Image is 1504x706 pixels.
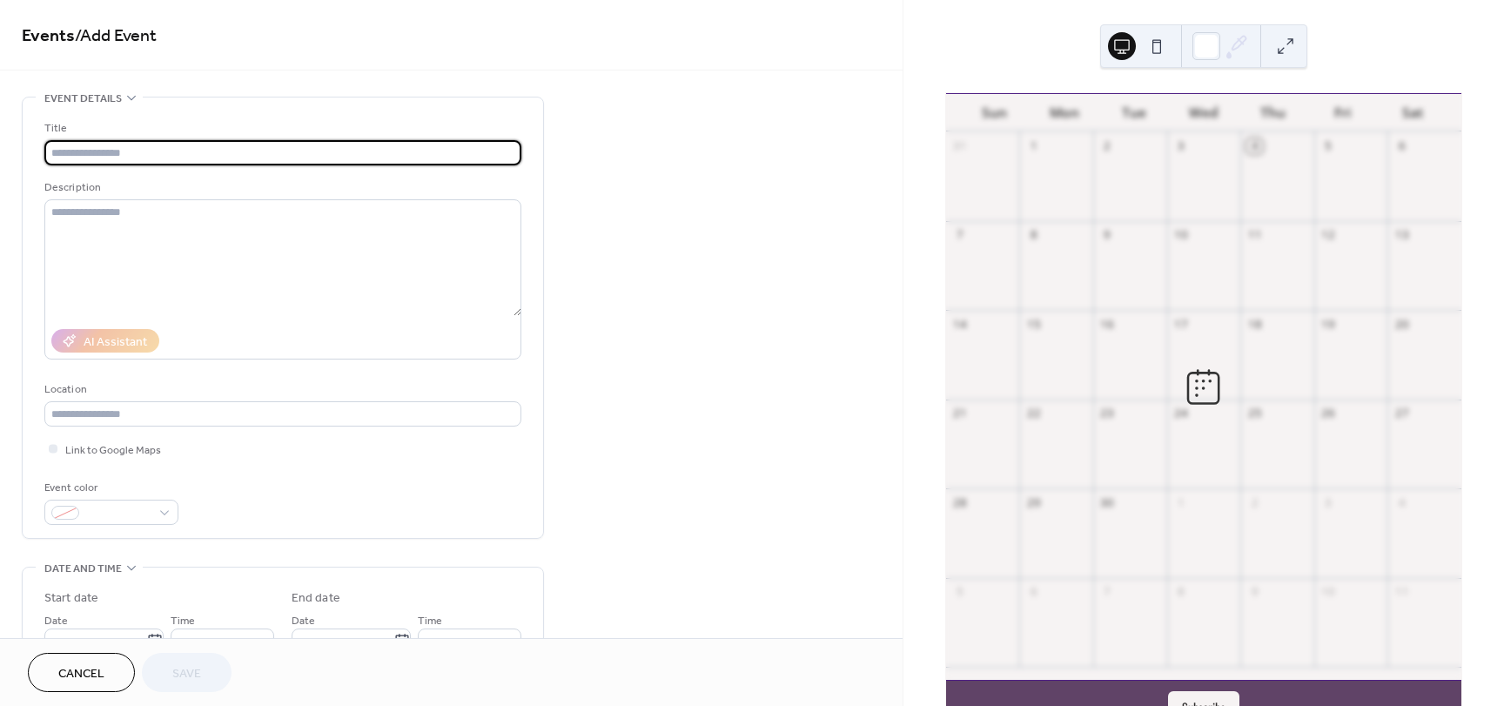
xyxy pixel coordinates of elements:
span: Time [171,612,195,630]
div: Thu [1239,94,1308,131]
div: Fri [1308,94,1378,131]
div: 11 [1394,584,1410,600]
div: 5 [952,584,968,600]
div: 11 [1246,227,1262,243]
div: Sun [960,94,1030,131]
div: Tue [1099,94,1169,131]
div: 9 [1099,227,1115,243]
div: 7 [952,227,968,243]
div: 8 [1026,227,1042,243]
div: Description [44,178,518,197]
div: Sat [1378,94,1447,131]
div: 28 [952,494,968,510]
span: Date and time [44,560,122,578]
a: Events [22,19,75,53]
div: 26 [1320,406,1336,421]
div: 3 [1173,138,1189,154]
div: 14 [952,316,968,332]
div: 30 [1099,494,1115,510]
div: 22 [1026,406,1042,421]
div: 23 [1099,406,1115,421]
div: Event color [44,479,175,497]
div: 16 [1099,316,1115,332]
div: 4 [1394,494,1410,510]
div: 20 [1394,316,1410,332]
div: 1 [1173,494,1189,510]
div: 6 [1394,138,1410,154]
div: 10 [1173,227,1189,243]
div: 29 [1026,494,1042,510]
span: Event details [44,90,122,108]
div: 5 [1320,138,1336,154]
div: 9 [1246,584,1262,600]
div: 13 [1394,227,1410,243]
div: Wed [1169,94,1239,131]
span: Date [292,612,315,630]
div: 19 [1320,316,1336,332]
div: 4 [1246,138,1262,154]
div: 3 [1320,494,1336,510]
button: Cancel [28,653,135,692]
div: 15 [1026,316,1042,332]
div: 2 [1099,138,1115,154]
span: Link to Google Maps [65,441,161,460]
span: Date [44,612,68,630]
div: 7 [1099,584,1115,600]
div: 31 [952,138,968,154]
div: 1 [1026,138,1042,154]
div: Title [44,119,518,138]
div: 6 [1026,584,1042,600]
div: 17 [1173,316,1189,332]
div: End date [292,589,340,608]
div: 27 [1394,406,1410,421]
div: Start date [44,589,98,608]
div: Location [44,380,518,399]
div: 2 [1246,494,1262,510]
span: Time [418,612,442,630]
span: Cancel [58,665,104,683]
div: 24 [1173,406,1189,421]
div: 21 [952,406,968,421]
div: 8 [1173,584,1189,600]
div: 25 [1246,406,1262,421]
div: Mon [1030,94,1099,131]
div: 18 [1246,316,1262,332]
div: 12 [1320,227,1336,243]
div: 10 [1320,584,1336,600]
span: / Add Event [75,19,157,53]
